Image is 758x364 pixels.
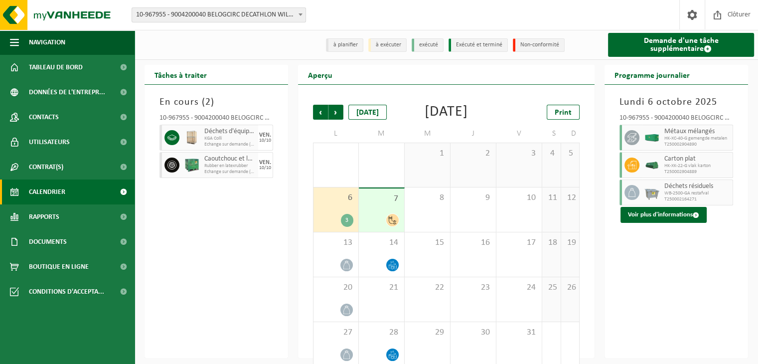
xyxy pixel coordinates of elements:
span: Caoutchouc et latex [204,155,256,163]
li: à planifier [326,38,363,52]
span: 10 [501,192,537,203]
img: PB-HB-1400-HPE-GN-01 [184,158,199,173]
td: J [451,125,496,143]
span: 31 [501,327,537,338]
span: 8 [410,192,445,203]
div: 3 [341,214,353,227]
span: 3 [501,148,537,159]
li: Exécuté et terminé [449,38,508,52]
img: HK-XK-22-GN-00 [644,162,659,169]
span: Tableau de bord [29,55,83,80]
span: Print [555,109,572,117]
span: 20 [318,282,353,293]
span: Boutique en ligne [29,254,89,279]
span: 19 [566,237,575,248]
span: 7 [364,193,399,204]
div: VEN. [259,132,271,138]
span: 11 [547,192,555,203]
span: 6 [318,192,353,203]
span: 5 [566,148,575,159]
span: HK-XK-22-G vlak karton [664,163,730,169]
div: VEN. [259,160,271,166]
span: Echange sur demande (déplacement exclu) [204,169,256,175]
td: V [496,125,542,143]
span: 29 [410,327,445,338]
span: Déchets d'équipements électriques et électroniques - Sans tubes cathodiques [204,128,256,136]
span: Documents [29,229,67,254]
span: 21 [364,282,399,293]
span: Rubber en latexrubber [204,163,256,169]
h2: Tâches à traiter [145,65,217,84]
span: Utilisateurs [29,130,70,155]
span: 22 [410,282,445,293]
td: S [542,125,561,143]
span: 26 [566,282,575,293]
span: 14 [364,237,399,248]
span: T250002904889 [664,169,730,175]
a: Print [547,105,580,120]
span: 4 [547,148,555,159]
span: KGA Colli [204,136,256,142]
span: 30 [455,327,491,338]
span: 1 [410,148,445,159]
span: Conditions d'accepta... [29,279,104,304]
span: Suivant [328,105,343,120]
span: Données de l'entrepr... [29,80,105,105]
span: 16 [455,237,491,248]
span: 24 [501,282,537,293]
span: 10-967955 - 9004200040 BELOGCIRC DECATHLON WILLEBROEK - WILLEBROEK [132,8,305,22]
li: exécuté [412,38,444,52]
li: Non-conformité [513,38,565,52]
span: T250002164271 [664,196,730,202]
span: 10-967955 - 9004200040 BELOGCIRC DECATHLON WILLEBROEK - WILLEBROEK [132,7,306,22]
h3: Lundi 6 octobre 2025 [619,95,733,110]
span: Navigation [29,30,65,55]
span: WB-2500-GA restafval [664,190,730,196]
span: Rapports [29,204,59,229]
div: [DATE] [425,105,468,120]
span: Métaux mélangés [664,128,730,136]
span: 2 [205,97,211,107]
span: Carton plat [664,155,730,163]
button: Voir plus d'informations [620,207,707,223]
td: L [313,125,359,143]
img: HK-XC-40-GN-00 [644,134,659,142]
span: 17 [501,237,537,248]
div: 10/10 [259,138,271,143]
h2: Programme journalier [605,65,700,84]
span: 9 [455,192,491,203]
td: M [405,125,451,143]
span: Calendrier [29,180,65,204]
td: M [359,125,405,143]
span: Contrat(s) [29,155,63,180]
img: WB-2500-GAL-GY-01 [644,185,659,200]
span: T250002904890 [664,142,730,148]
span: 2 [455,148,491,159]
span: 13 [318,237,353,248]
span: 23 [455,282,491,293]
span: 25 [547,282,555,293]
span: 27 [318,327,353,338]
div: 10-967955 - 9004200040 BELOGCIRC DECATHLON WILLEBROEK - WILLEBROEK [159,115,273,125]
span: Echange sur demande (déplacement exclu) [204,142,256,148]
a: Demande d'une tâche supplémentaire [608,33,754,57]
h3: En cours ( ) [159,95,273,110]
span: 15 [410,237,445,248]
div: 10-967955 - 9004200040 BELOGCIRC DECATHLON WILLEBROEK - WILLEBROEK [619,115,733,125]
span: Déchets résiduels [664,182,730,190]
img: PB-WB-1440-WDN-00-00 [184,130,199,145]
span: Contacts [29,105,59,130]
div: 10/10 [259,166,271,171]
span: 18 [547,237,555,248]
span: 28 [364,327,399,338]
td: D [561,125,580,143]
span: 12 [566,192,575,203]
div: [DATE] [348,105,387,120]
li: à exécuter [368,38,407,52]
span: Précédent [313,105,328,120]
span: HK-XC-40-G gemengde metalen [664,136,730,142]
h2: Aperçu [298,65,342,84]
